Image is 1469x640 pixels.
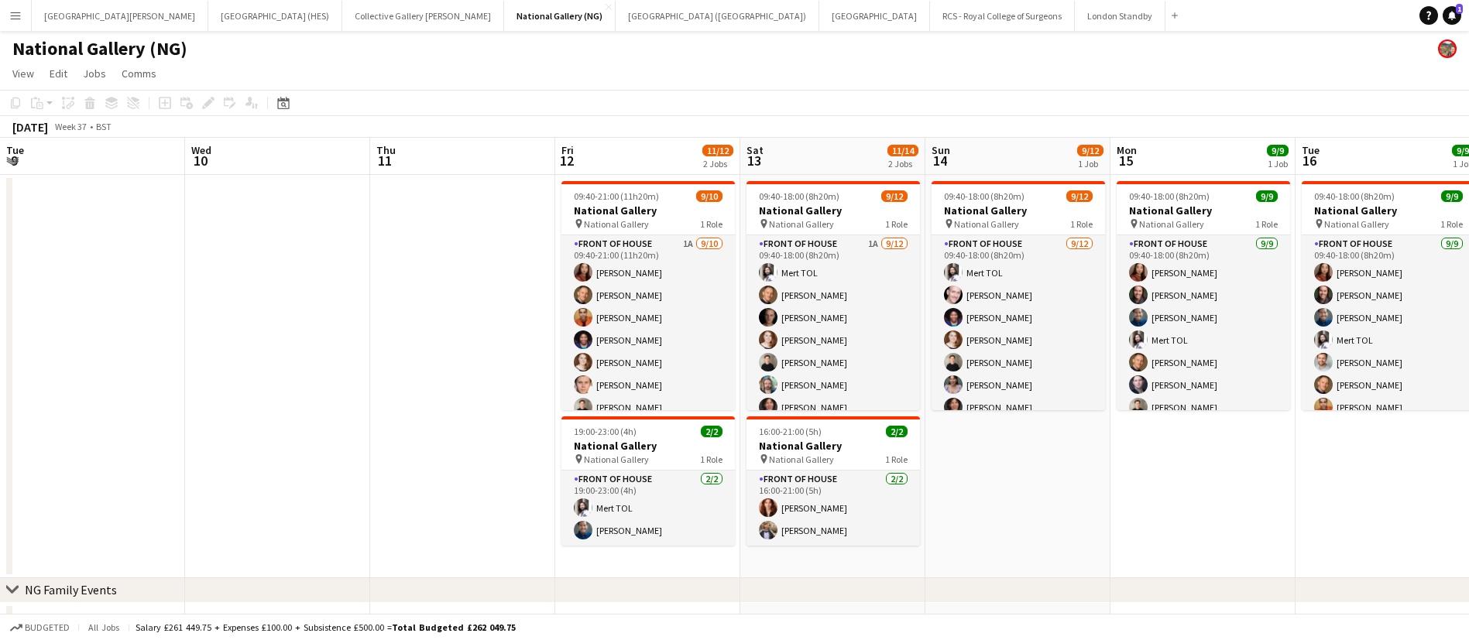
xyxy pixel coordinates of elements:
[191,143,211,157] span: Wed
[1117,204,1290,217] h3: National Gallery
[1117,181,1290,410] app-job-card: 09:40-18:00 (8h20m)9/9National Gallery National Gallery1 RoleFront of House9/909:40-18:00 (8h20m)...
[374,152,396,169] span: 11
[954,218,1019,230] span: National Gallery
[759,426,822,437] span: 16:00-21:00 (5h)
[1117,235,1290,467] app-card-role: Front of House9/909:40-18:00 (8h20m)[PERSON_NAME][PERSON_NAME][PERSON_NAME]Mert TOL[PERSON_NAME][...
[96,121,112,132] div: BST
[1456,4,1463,14] span: 1
[1302,143,1320,157] span: Tue
[1129,190,1210,202] span: 09:40-18:00 (8h20m)
[6,143,24,157] span: Tue
[1139,218,1204,230] span: National Gallery
[85,621,122,633] span: All jobs
[561,181,735,410] app-job-card: 09:40-21:00 (11h20m)9/10National Gallery National Gallery1 RoleFront of House1A9/1009:40-21:00 (1...
[25,622,70,633] span: Budgeted
[747,416,920,546] app-job-card: 16:00-21:00 (5h)2/2National Gallery National Gallery1 RoleFront of House2/216:00-21:00 (5h)[PERSO...
[561,235,735,490] app-card-role: Front of House1A9/1009:40-21:00 (11h20m)[PERSON_NAME][PERSON_NAME][PERSON_NAME][PERSON_NAME][PERS...
[12,37,187,60] h1: National Gallery (NG)
[122,67,156,80] span: Comms
[574,190,659,202] span: 09:40-21:00 (11h20m)
[561,204,735,217] h3: National Gallery
[6,63,40,84] a: View
[1066,190,1093,202] span: 9/12
[747,181,920,410] app-job-card: 09:40-18:00 (8h20m)9/12National Gallery National Gallery1 RoleFront of House1A9/1209:40-18:00 (8h...
[759,190,839,202] span: 09:40-18:00 (8h20m)
[885,453,908,465] span: 1 Role
[208,1,342,31] button: [GEOGRAPHIC_DATA] (HES)
[1441,190,1463,202] span: 9/9
[701,426,722,437] span: 2/2
[43,63,74,84] a: Edit
[929,152,950,169] span: 14
[932,204,1105,217] h3: National Gallery
[930,1,1075,31] button: RCS - Royal College of Surgeons
[769,218,834,230] span: National Gallery
[932,181,1105,410] app-job-card: 09:40-18:00 (8h20m)9/12National Gallery National Gallery1 RoleFront of House9/1209:40-18:00 (8h20...
[584,453,649,465] span: National Gallery
[12,119,48,135] div: [DATE]
[115,63,163,84] a: Comms
[888,158,918,169] div: 2 Jobs
[932,235,1105,535] app-card-role: Front of House9/1209:40-18:00 (8h20m)Mert TOL[PERSON_NAME][PERSON_NAME][PERSON_NAME][PERSON_NAME]...
[561,439,735,453] h3: National Gallery
[4,152,24,169] span: 9
[1299,152,1320,169] span: 16
[747,439,920,453] h3: National Gallery
[376,143,396,157] span: Thu
[83,67,106,80] span: Jobs
[32,1,208,31] button: [GEOGRAPHIC_DATA][PERSON_NAME]
[1440,218,1463,230] span: 1 Role
[700,218,722,230] span: 1 Role
[1075,1,1165,31] button: London Standby
[885,218,908,230] span: 1 Role
[561,416,735,546] app-job-card: 19:00-23:00 (4h)2/2National Gallery National Gallery1 RoleFront of House2/219:00-23:00 (4h)Mert T...
[1438,39,1457,58] app-user-avatar: Alyce Paton
[881,190,908,202] span: 9/12
[819,1,930,31] button: [GEOGRAPHIC_DATA]
[8,619,72,636] button: Budgeted
[12,67,34,80] span: View
[702,145,733,156] span: 11/12
[1255,218,1278,230] span: 1 Role
[25,582,117,597] div: NG Family Events
[392,621,516,633] span: Total Budgeted £262 049.75
[584,218,649,230] span: National Gallery
[1267,145,1289,156] span: 9/9
[886,426,908,437] span: 2/2
[50,67,67,80] span: Edit
[51,121,90,132] span: Week 37
[747,143,764,157] span: Sat
[1314,190,1395,202] span: 09:40-18:00 (8h20m)
[1117,143,1137,157] span: Mon
[561,471,735,546] app-card-role: Front of House2/219:00-23:00 (4h)Mert TOL[PERSON_NAME]
[747,204,920,217] h3: National Gallery
[77,63,112,84] a: Jobs
[700,453,722,465] span: 1 Role
[559,152,574,169] span: 12
[932,143,950,157] span: Sun
[747,235,920,535] app-card-role: Front of House1A9/1209:40-18:00 (8h20m)Mert TOL[PERSON_NAME][PERSON_NAME][PERSON_NAME][PERSON_NAM...
[769,453,834,465] span: National Gallery
[136,621,516,633] div: Salary £261 449.75 + Expenses £100.00 + Subsistence £500.00 =
[1078,158,1103,169] div: 1 Job
[887,145,918,156] span: 11/14
[1256,190,1278,202] span: 9/9
[703,158,733,169] div: 2 Jobs
[944,190,1025,202] span: 09:40-18:00 (8h20m)
[1077,145,1103,156] span: 9/12
[616,1,819,31] button: [GEOGRAPHIC_DATA] ([GEOGRAPHIC_DATA])
[744,152,764,169] span: 13
[747,471,920,546] app-card-role: Front of House2/216:00-21:00 (5h)[PERSON_NAME][PERSON_NAME]
[1070,218,1093,230] span: 1 Role
[504,1,616,31] button: National Gallery (NG)
[1443,6,1461,25] a: 1
[1114,152,1137,169] span: 15
[696,190,722,202] span: 9/10
[1268,158,1288,169] div: 1 Job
